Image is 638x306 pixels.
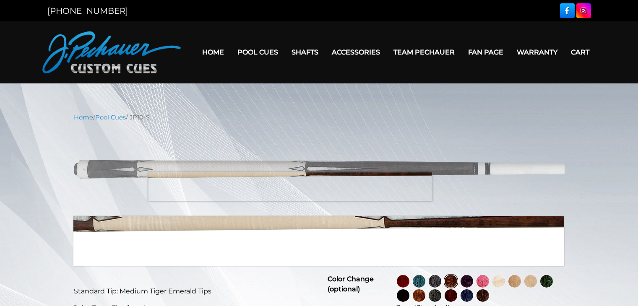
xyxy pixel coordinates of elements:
a: Warranty [510,41,564,63]
img: Natural [508,275,521,288]
strong: Color Change (optional) [328,275,374,293]
h1: JP10-S [324,223,565,243]
img: No Stain [492,275,505,288]
img: Light Natural [524,275,537,288]
img: Pink [477,275,489,288]
img: Burgundy [445,289,457,302]
img: Wine [397,275,409,288]
a: Home [74,114,93,121]
img: Purple [461,275,473,288]
a: Cart [564,41,596,63]
a: [PHONE_NUMBER] [47,6,128,16]
img: Green [540,275,553,288]
p: Standard Tip: Medium Tiger Emerald Tips [74,286,314,296]
bdi: $480.00 [324,248,373,262]
img: Smoke [429,275,441,288]
img: Turquoise [413,275,425,288]
strong: This Pechauer pool cue takes 6-8 weeks to ship. [74,228,263,238]
nav: Breadcrumb [74,113,565,122]
img: Pechauer Custom Cues [42,31,181,73]
a: Home [195,41,231,63]
a: Fan Page [461,41,510,63]
a: Pool Cues [95,114,126,121]
a: Accessories [325,41,387,63]
img: Ebony [397,289,409,302]
a: Team Pechauer [387,41,461,63]
img: Carbon [429,289,441,302]
a: Pool Cues [231,41,285,63]
img: Chestnut [413,289,425,302]
a: Shafts [285,41,325,63]
img: Black Palm [477,289,489,302]
img: Blue [461,289,473,302]
p: Rose-stained figured maple cue with ebony framed pearl points and inlays. No stain maple wrap. [74,243,314,263]
img: Rose [445,275,457,288]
